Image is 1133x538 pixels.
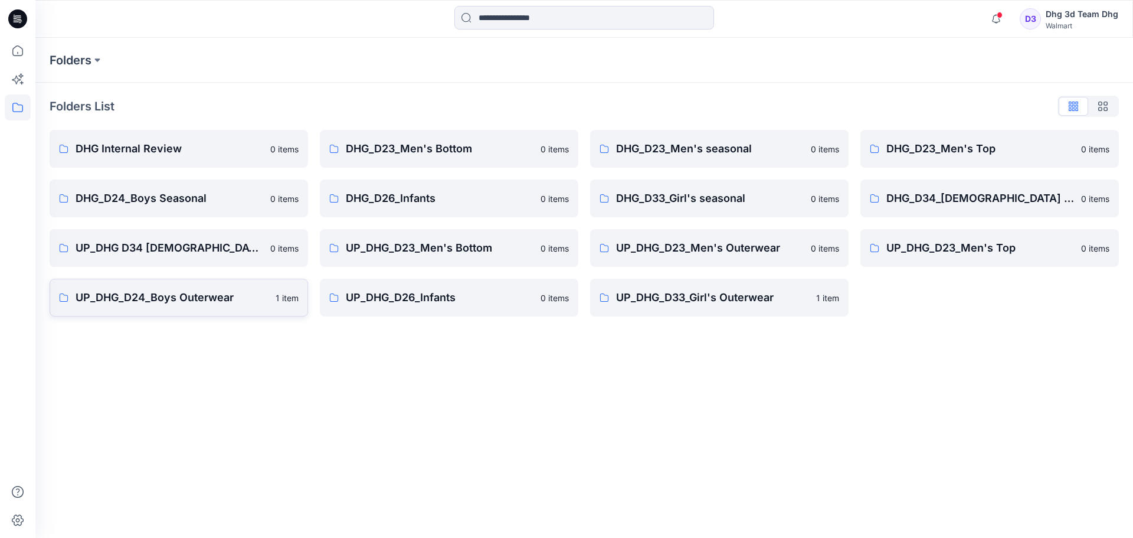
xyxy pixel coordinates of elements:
[270,242,299,255] p: 0 items
[270,193,299,205] p: 0 items
[886,240,1074,256] p: UP_DHG_D23_Men's Top
[50,279,308,317] a: UP_DHG_D24_Boys Outerwear1 item
[860,180,1119,217] a: DHG_D34_[DEMOGRAPHIC_DATA] seasonal0 items
[541,242,569,255] p: 0 items
[590,180,849,217] a: DHG_D33_Girl's seasonal0 items
[320,130,578,168] a: DHG_D23_Men's Bottom0 items
[811,242,839,255] p: 0 items
[616,289,809,306] p: UP_DHG_D33_Girl's Outerwear
[320,279,578,317] a: UP_DHG_D26_Infants0 items
[811,143,839,155] p: 0 items
[270,143,299,155] p: 0 items
[541,292,569,304] p: 0 items
[860,229,1119,267] a: UP_DHG_D23_Men's Top0 items
[50,229,308,267] a: UP_DHG D34 [DEMOGRAPHIC_DATA] Outerwear0 items
[50,130,308,168] a: DHG Internal Review0 items
[590,229,849,267] a: UP_DHG_D23_Men's Outerwear0 items
[590,130,849,168] a: DHG_D23_Men's seasonal0 items
[76,190,263,207] p: DHG_D24_Boys Seasonal
[50,180,308,217] a: DHG_D24_Boys Seasonal0 items
[616,190,804,207] p: DHG_D33_Girl's seasonal
[50,97,114,115] p: Folders List
[1081,242,1109,255] p: 0 items
[1081,143,1109,155] p: 0 items
[860,130,1119,168] a: DHG_D23_Men's Top0 items
[811,193,839,205] p: 0 items
[1046,7,1118,21] div: Dhg 3d Team Dhg
[320,229,578,267] a: UP_DHG_D23_Men's Bottom0 items
[590,279,849,317] a: UP_DHG_D33_Girl's Outerwear1 item
[50,52,91,69] a: Folders
[886,190,1074,207] p: DHG_D34_[DEMOGRAPHIC_DATA] seasonal
[346,240,533,256] p: UP_DHG_D23_Men's Bottom
[541,143,569,155] p: 0 items
[346,190,533,207] p: DHG_D26_Infants
[346,289,533,306] p: UP_DHG_D26_Infants
[1020,8,1041,30] div: D3
[276,292,299,304] p: 1 item
[886,141,1074,157] p: DHG_D23_Men's Top
[541,193,569,205] p: 0 items
[76,289,268,306] p: UP_DHG_D24_Boys Outerwear
[76,141,263,157] p: DHG Internal Review
[76,240,263,256] p: UP_DHG D34 [DEMOGRAPHIC_DATA] Outerwear
[320,180,578,217] a: DHG_D26_Infants0 items
[816,292,839,304] p: 1 item
[1046,21,1118,30] div: Walmart
[1081,193,1109,205] p: 0 items
[616,240,804,256] p: UP_DHG_D23_Men's Outerwear
[346,141,533,157] p: DHG_D23_Men's Bottom
[616,141,804,157] p: DHG_D23_Men's seasonal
